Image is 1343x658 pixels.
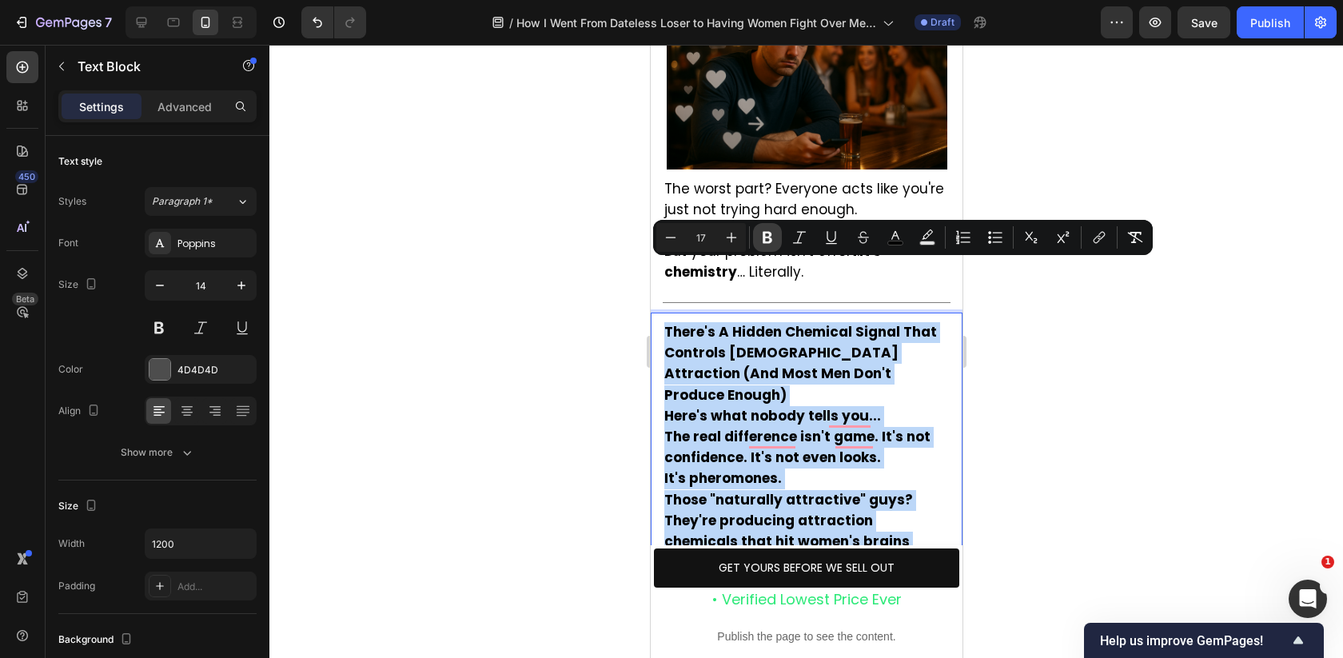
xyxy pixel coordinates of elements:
[58,362,83,377] div: Color
[58,496,101,517] div: Size
[12,133,300,240] div: Rich Text Editor. Editing area: main
[177,237,253,251] div: Poppins
[58,401,103,422] div: Align
[516,14,876,31] span: How I Went From Dateless Loser to Having Women Fight Over Me…
[58,579,95,593] div: Padding
[14,361,230,381] strong: Here's what nobody tells you...
[1289,580,1327,618] iframe: Intercom live chat
[6,6,119,38] button: 7
[145,187,257,216] button: Paragraph 1*
[14,445,262,528] strong: Those "naturally attractive" guys? They're producing attraction chemicals that hit women's brains...
[121,445,195,461] div: Show more
[15,170,38,183] div: 450
[58,236,78,250] div: Font
[14,134,293,174] span: The worst part? Everyone acts like you're just not trying hard enough.
[653,220,1153,255] div: Editor contextual toolbar
[58,154,102,169] div: Text style
[14,382,280,422] strong: The real difference isn't game. It's not confidence. It's not even looks.
[105,13,112,32] p: 7
[58,438,257,467] button: Show more
[509,14,513,31] span: /
[1100,633,1289,648] span: Help us improve GemPages!
[12,293,38,305] div: Beta
[177,363,253,377] div: 4D4D4D
[1178,6,1230,38] button: Save
[14,197,230,237] span: But your problem isn't effort. … Literally.
[12,276,300,551] div: Rich Text Editor. Editing area: main
[58,194,86,209] div: Styles
[931,15,954,30] span: Draft
[1237,6,1304,38] button: Publish
[1100,631,1308,650] button: Show survey - Help us improve GemPages!
[78,57,213,76] p: Text Block
[157,98,212,115] p: Advanced
[79,98,124,115] p: Settings
[152,194,213,209] span: Paragraph 1*
[58,536,85,551] div: Width
[14,424,131,443] strong: It's pheromones.
[1191,16,1217,30] span: Save
[58,629,136,651] div: Background
[651,45,962,658] iframe: To enrich screen reader interactions, please activate Accessibility in Grammarly extension settings
[14,197,230,237] strong: It's chemistry
[301,6,366,38] div: Undo/Redo
[145,529,256,558] input: Auto
[58,274,101,296] div: Size
[1250,14,1290,31] div: Publish
[14,277,286,360] strong: There's A Hidden Chemical Signal That Controls [DEMOGRAPHIC_DATA] Attraction (And Most Men Don't ...
[177,580,253,594] div: Add...
[1321,556,1334,568] span: 1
